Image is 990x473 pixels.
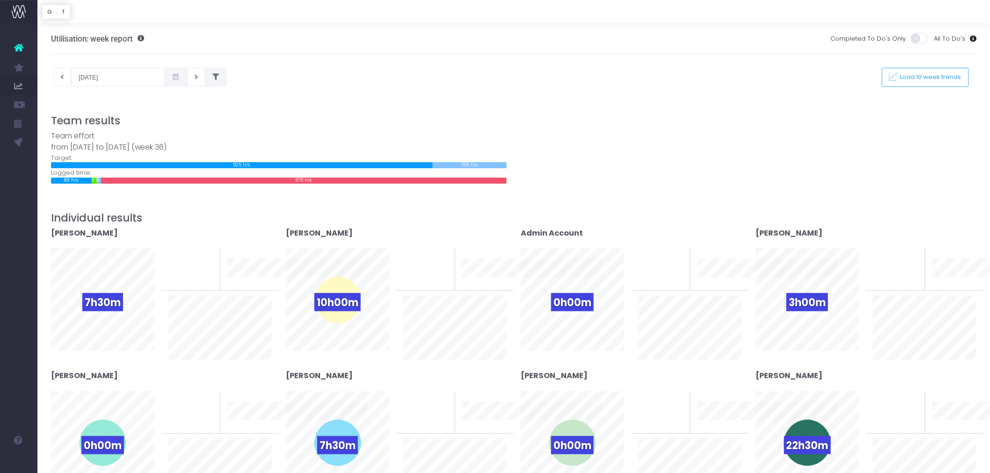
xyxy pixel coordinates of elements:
[932,423,975,432] span: 10 week trend
[784,436,831,454] span: 22h30m
[286,370,353,381] strong: [PERSON_NAME]
[227,279,269,289] span: 10 week trend
[51,34,144,43] h3: Utilisation: week report
[314,293,361,311] span: 10h00m
[698,423,740,432] span: 10 week trend
[521,228,583,238] strong: Admin Account
[403,407,442,416] span: To last week
[42,5,70,19] div: Vertical button group
[51,228,118,238] strong: [PERSON_NAME]
[101,178,507,184] div: 876 hrs
[432,391,448,407] span: 0%
[830,34,906,43] span: Completed To Do's Only
[638,407,677,416] span: To last week
[934,34,965,43] span: All To Do's
[433,162,507,168] div: 159 hrs
[168,407,207,416] span: To last week
[786,293,828,311] span: 3h00m
[551,436,594,454] span: 0h00m
[432,248,448,264] span: 0%
[521,370,588,381] strong: [PERSON_NAME]
[51,212,977,224] h3: Individual results
[932,279,975,289] span: 10 week trend
[462,423,504,432] span: 10 week trend
[57,5,70,19] button: T
[286,228,353,238] strong: [PERSON_NAME]
[882,68,969,87] button: Load 10 week trends
[227,423,269,432] span: 10 week trend
[462,279,504,289] span: 10 week trend
[698,279,740,289] span: 10 week trend
[51,162,433,168] div: 825 hrs
[873,407,911,416] span: To last week
[97,178,101,184] div: 8 hrs
[756,228,823,238] strong: [PERSON_NAME]
[668,248,683,264] span: 0%
[197,391,213,407] span: 0%
[51,130,507,153] div: Team effort from [DATE] to [DATE] (week 36)
[51,115,977,127] h3: Team results
[403,264,442,273] span: To last week
[168,264,207,273] span: To last week
[82,293,123,311] span: 7h30m
[44,130,514,184] div: Target: Logged time:
[81,436,124,454] span: 0h00m
[897,73,962,81] span: Load 10 week trends
[873,264,911,273] span: To last week
[903,391,918,407] span: 0%
[638,264,677,273] span: To last week
[668,391,683,407] span: 0%
[92,178,97,184] div: 11 hrs
[42,5,57,19] button: G
[317,436,358,454] span: 7h30m
[12,454,26,468] img: images/default_profile_image.png
[756,370,823,381] strong: [PERSON_NAME]
[51,178,92,184] div: 89 hrs
[551,293,594,311] span: 0h00m
[903,248,918,264] span: 0%
[51,370,118,381] strong: [PERSON_NAME]
[197,248,213,264] span: 0%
